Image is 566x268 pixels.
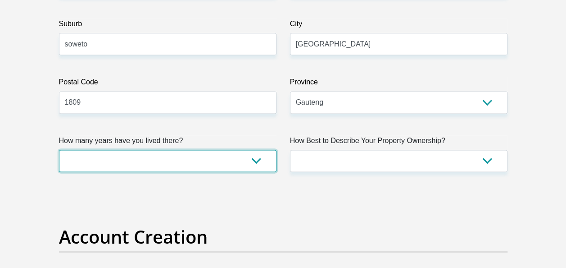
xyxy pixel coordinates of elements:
[59,33,276,55] input: Suburb
[59,135,276,150] label: How many years have you lived there?
[59,91,276,113] input: Postal Code
[290,91,507,113] select: Please Select a Province
[290,18,507,33] label: City
[290,33,507,55] input: City
[59,226,507,248] h2: Account Creation
[290,150,507,172] select: Please select a value
[290,135,507,150] label: How Best to Describe Your Property Ownership?
[59,18,276,33] label: Suburb
[59,150,276,172] select: Please select a value
[290,77,507,91] label: Province
[59,77,276,91] label: Postal Code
